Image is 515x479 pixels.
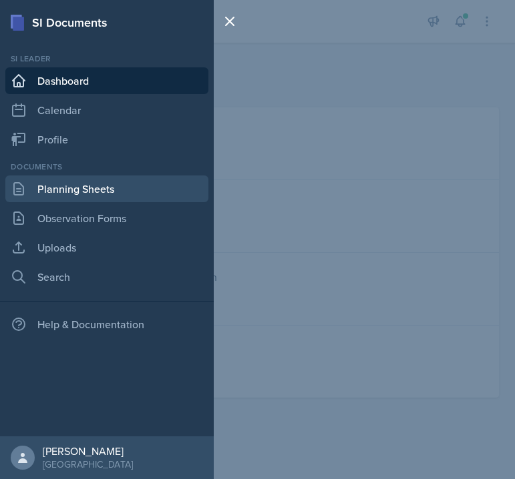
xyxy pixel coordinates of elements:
div: Help & Documentation [5,311,208,338]
a: Dashboard [5,67,208,94]
a: Profile [5,126,208,153]
a: Calendar [5,97,208,123]
a: Search [5,264,208,290]
div: Si leader [5,53,208,65]
a: Observation Forms [5,205,208,231]
a: Uploads [5,234,208,261]
div: Documents [5,161,208,173]
div: [GEOGRAPHIC_DATA] [43,458,133,471]
a: Planning Sheets [5,175,208,202]
div: [PERSON_NAME] [43,444,133,458]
